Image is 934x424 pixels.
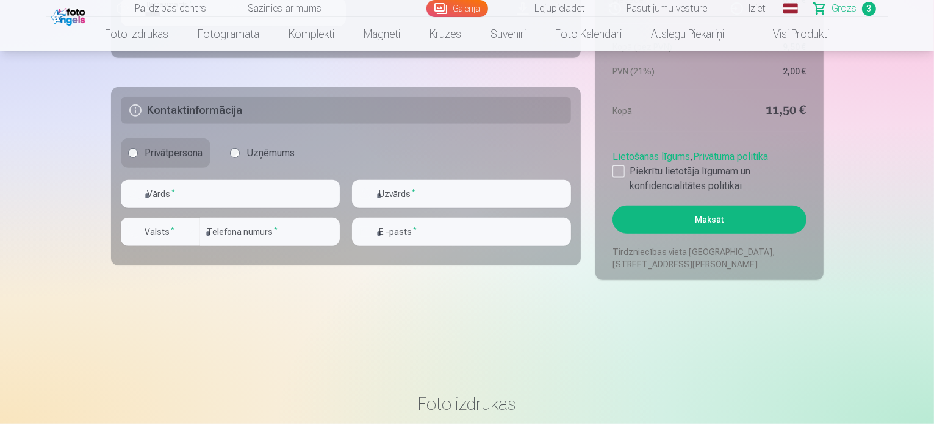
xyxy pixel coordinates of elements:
[612,65,703,77] dt: PVN (21%)
[612,206,806,234] button: Maksāt
[612,151,690,162] a: Lietošanas līgums
[230,148,240,158] input: Uzņēmums
[90,17,183,51] a: Foto izdrukas
[716,102,806,120] dd: 11,50 €
[121,138,210,168] label: Privātpersona
[693,151,768,162] a: Privātuma politika
[183,17,274,51] a: Fotogrāmata
[476,17,541,51] a: Suvenīri
[223,138,303,168] label: Uzņēmums
[128,148,138,158] input: Privātpersona
[349,17,415,51] a: Magnēti
[121,97,572,124] h5: Kontaktinformācija
[121,218,200,246] button: Valsts*
[862,2,876,16] span: 3
[51,5,88,26] img: /fa1
[140,226,180,238] label: Valsts
[612,102,703,120] dt: Kopā
[612,145,806,193] div: ,
[716,65,806,77] dd: 2,00 €
[121,393,814,415] h3: Foto izdrukas
[274,17,349,51] a: Komplekti
[832,1,857,16] span: Grozs
[636,17,739,51] a: Atslēgu piekariņi
[739,17,844,51] a: Visi produkti
[415,17,476,51] a: Krūzes
[541,17,636,51] a: Foto kalendāri
[612,164,806,193] label: Piekrītu lietotāja līgumam un konfidencialitātes politikai
[612,246,806,270] p: Tirdzniecības vieta [GEOGRAPHIC_DATA], [STREET_ADDRESS][PERSON_NAME]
